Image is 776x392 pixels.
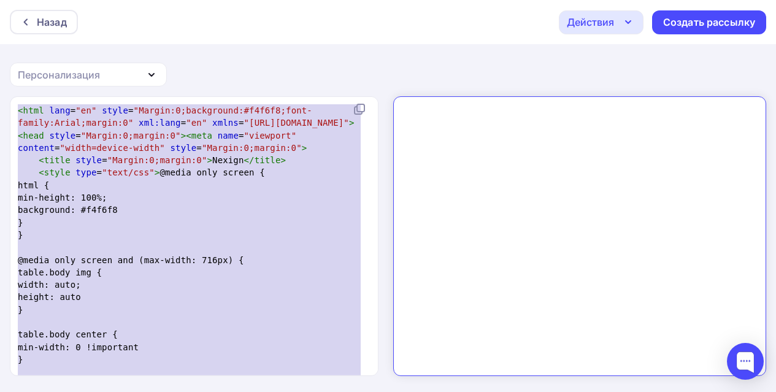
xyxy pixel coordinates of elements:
[663,15,755,29] div: Создать рассылку
[18,167,265,177] span: = @media only screen {
[186,118,207,128] span: "en"
[567,15,614,29] div: Действия
[18,193,107,202] span: min-height: 100%;
[212,118,239,128] span: xmlns
[18,180,50,190] span: html {
[191,131,212,140] span: meta
[18,106,23,115] span: <
[155,167,160,177] span: >
[559,10,643,34] button: Действия
[18,305,23,315] span: }
[18,342,139,352] span: min-width: 0 !important
[281,155,286,165] span: >
[18,230,23,240] span: }
[23,106,44,115] span: html
[139,118,181,128] span: xml:lang
[18,280,81,290] span: width: auto;
[81,131,181,140] span: "Margin:0;margin:0"
[244,118,349,128] span: "[URL][DOMAIN_NAME]"
[18,255,244,265] span: @media only screen and (max-width: 716px) {
[207,155,213,165] span: >
[75,106,96,115] span: "en"
[102,167,155,177] span: "text/css"
[302,143,307,153] span: >
[44,167,71,177] span: style
[18,155,286,165] span: = Nexign
[37,15,67,29] div: Назад
[18,218,23,228] span: }
[39,167,44,177] span: <
[218,131,239,140] span: name
[18,355,23,364] span: }
[75,155,102,165] span: style
[181,131,191,140] span: ><
[244,131,297,140] span: "viewport"
[18,292,81,302] span: height: auto
[44,155,71,165] span: title
[202,143,302,153] span: "Margin:0;margin:0"
[171,143,197,153] span: style
[75,167,96,177] span: type
[18,106,312,128] span: "Margin:0;background:#f4f6f8;font-family:Arial;margin:0"
[18,267,102,277] span: table.body img {
[39,155,44,165] span: <
[49,131,75,140] span: style
[255,155,281,165] span: title
[18,131,307,153] span: = = = =
[107,155,207,165] span: "Margin:0;margin:0"
[102,106,128,115] span: style
[18,67,100,82] div: Персонализация
[18,131,23,140] span: <
[49,106,70,115] span: lang
[23,131,44,140] span: head
[349,118,355,128] span: >
[244,155,255,165] span: </
[18,106,355,128] span: = = = =
[18,143,55,153] span: content
[10,63,167,86] button: Персонализация
[18,205,118,215] span: background: #f4f6f8
[60,143,165,153] span: "width=device-width"
[18,329,118,339] span: table.body center {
